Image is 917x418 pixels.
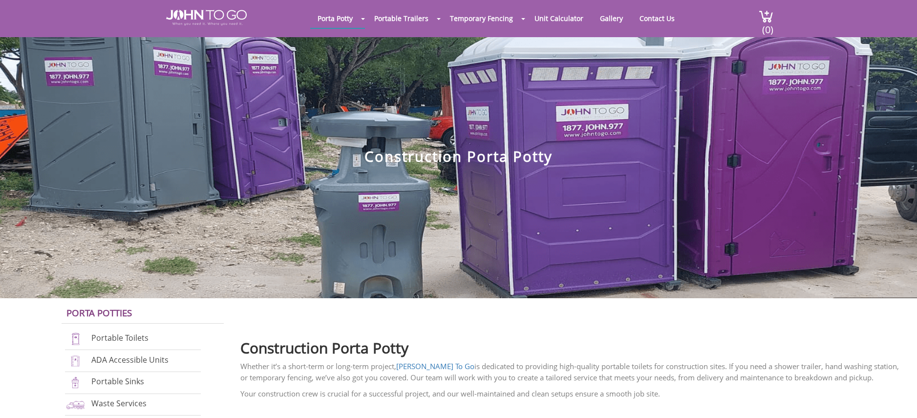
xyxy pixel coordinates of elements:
a: Porta Potties [66,307,132,319]
a: [PERSON_NAME] To Go [396,361,474,371]
img: cart a [759,10,773,23]
h2: Construction Porta Potty [240,335,902,356]
img: JOHN to go [166,10,247,25]
a: Unit Calculator [527,9,591,28]
button: Live Chat [878,379,917,418]
a: Contact Us [632,9,682,28]
a: Gallery [593,9,630,28]
a: ADA Accessible Units [91,354,169,365]
a: Temporary Fencing [443,9,520,28]
p: Your construction crew is crucial for a successful project, and our well-maintained and clean set... [240,388,902,399]
a: Portable Trailers [367,9,436,28]
span: (0) [762,15,773,36]
a: Portable Toilets [91,332,149,343]
a: Porta Potty [310,9,360,28]
img: portable-toilets-new.png [65,332,86,346]
img: ADA-units-new.png [65,354,86,368]
p: Whether it’s a short-term or long-term project, is dedicated to providing high-quality portable t... [240,361,902,383]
